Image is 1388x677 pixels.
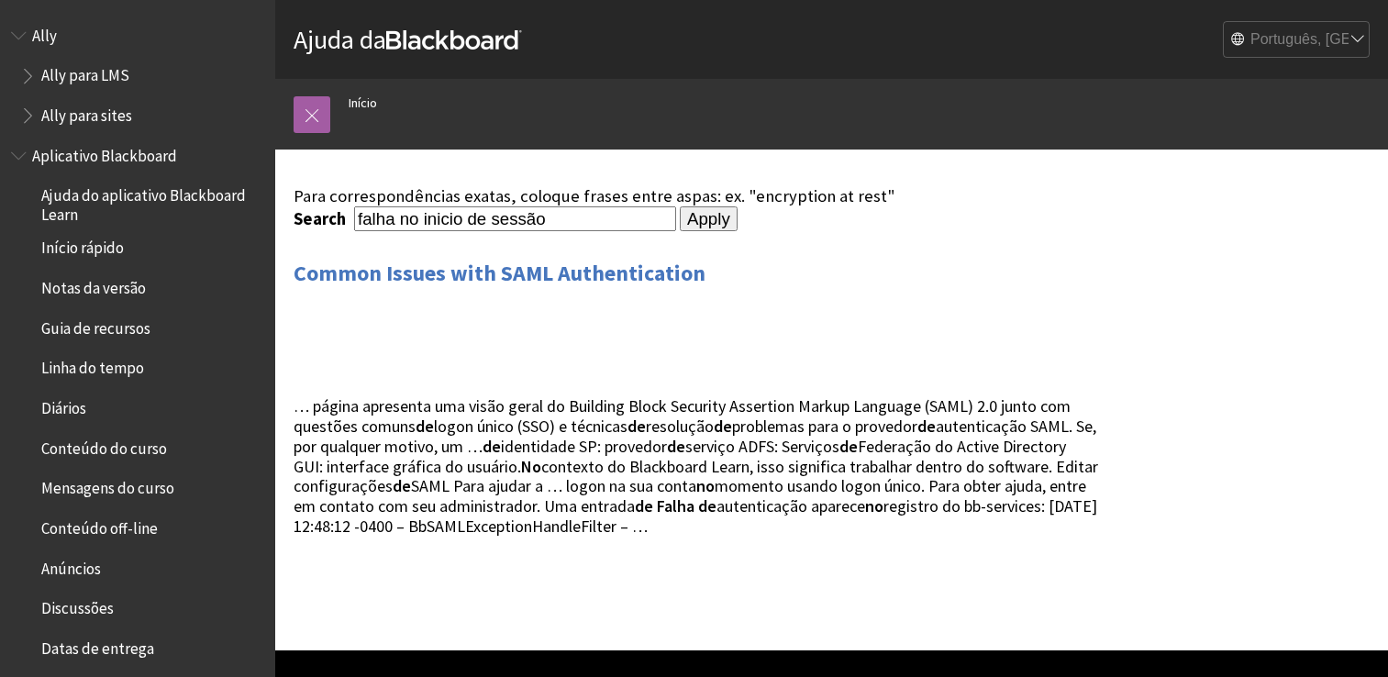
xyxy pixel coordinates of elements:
strong: de [393,475,411,496]
strong: No [521,456,541,477]
span: Mensagens do curso [41,473,174,498]
label: Search [294,208,350,229]
strong: de [635,495,653,516]
strong: de [627,416,646,437]
span: Ally para sites [41,100,132,125]
span: Início rápido [41,233,124,258]
span: Discussões [41,594,114,618]
a: Ajuda daBlackboard [294,23,522,56]
strong: de [698,495,716,516]
span: … página apresenta uma visão geral do Building Block Security Assertion Markup Language (SAML) 2.... [294,395,1098,537]
a: Início [349,92,377,115]
strong: de [714,416,732,437]
strong: de [667,436,685,457]
span: Anúncios [41,553,101,578]
span: Linha do tempo [41,353,144,378]
span: Datas de entrega [41,633,154,658]
strong: no [865,495,883,516]
strong: no [696,475,715,496]
span: Conteúdo off-line [41,513,158,538]
select: Site Language Selector [1224,22,1371,59]
strong: de [839,436,858,457]
strong: Blackboard [386,30,522,50]
strong: de [483,436,501,457]
div: Para correspondências exatas, coloque frases entre aspas: ex. "encryption at rest" [294,186,1098,206]
strong: de [917,416,936,437]
strong: de [416,416,434,437]
span: Ajuda do aplicativo Blackboard Learn [41,181,262,224]
nav: Book outline for Anthology Ally Help [11,20,264,131]
span: Aplicativo Blackboard [32,140,177,165]
a: Common Issues with SAML Authentication [294,259,705,288]
span: Ally [32,20,57,45]
span: Conteúdo do curso [41,433,167,458]
span: Notas da versão [41,272,146,297]
strong: Falha [657,495,694,516]
span: Ally para LMS [41,61,129,85]
span: Guia de recursos [41,313,150,338]
span: Diários [41,393,86,417]
input: Apply [680,206,738,232]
